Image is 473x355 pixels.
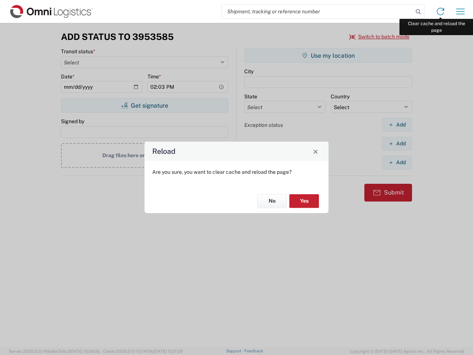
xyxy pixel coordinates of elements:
button: Yes [289,194,319,208]
input: Shipment, tracking or reference number [222,4,413,18]
p: Are you sure, you want to clear cache and reload the page? [152,169,321,175]
h4: Reload [152,146,176,157]
button: Close [310,146,321,156]
button: No [257,194,287,208]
